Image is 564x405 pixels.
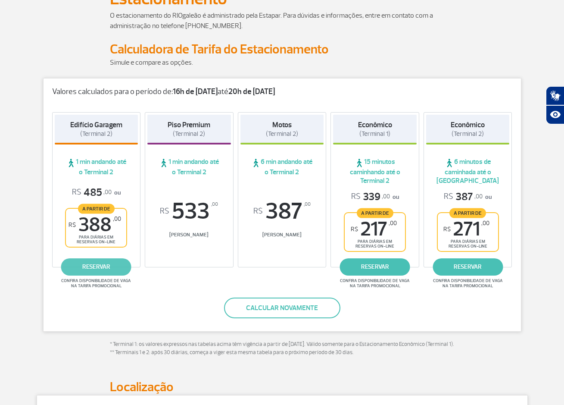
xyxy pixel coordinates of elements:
a: reservar [433,258,503,276]
a: reservar [61,258,131,276]
span: [PERSON_NAME] [240,232,324,238]
span: para diárias em reservas on-line [445,239,491,249]
span: Confira disponibilidade de vaga na tarifa promocional [339,278,411,289]
span: 15 minutos caminhando até o Terminal 2 [333,157,417,185]
span: 388 [69,215,121,235]
strong: Econômico [358,120,392,129]
span: 1 min andando até o Terminal 2 [147,157,231,176]
span: A partir de [449,208,486,218]
p: Simule e compare as opções. [110,57,455,68]
span: 339 [351,190,390,204]
button: Calcular novamente [224,298,340,318]
div: Plugin de acessibilidade da Hand Talk. [546,86,564,124]
sup: ,00 [113,215,121,223]
strong: 16h de [DATE] [173,87,218,97]
span: 6 min andando até o Terminal 2 [240,157,324,176]
span: A partir de [78,204,115,213]
span: Confira disponibilidade de vaga na tarifa promocional [60,278,132,289]
strong: Piso Premium [168,120,210,129]
span: (Terminal 2) [266,130,298,138]
span: 6 minutos de caminhada até o [GEOGRAPHIC_DATA] [426,157,510,185]
sup: R$ [69,221,76,229]
p: ou [72,186,121,199]
sup: ,00 [389,220,397,227]
button: Abrir recursos assistivos. [546,105,564,124]
strong: Econômico [451,120,485,129]
span: (Terminal 1) [359,130,390,138]
h2: Calculadora de Tarifa do Estacionamento [110,41,455,57]
p: Valores calculados para o período de: até [52,87,512,97]
sup: ,00 [481,220,489,227]
span: (Terminal 2) [173,130,205,138]
sup: R$ [351,226,358,233]
span: 1 min andando até o Terminal 2 [55,157,138,176]
span: 533 [147,200,231,223]
span: 387 [444,190,483,204]
span: [PERSON_NAME] [147,232,231,238]
p: * Terminal 1: os valores expressos nas tabelas acima têm vigência a partir de [DATE]. Válido some... [110,340,455,357]
sup: ,00 [304,200,311,209]
span: (Terminal 2) [452,130,484,138]
strong: 20h de [DATE] [228,87,275,97]
span: A partir de [357,208,393,218]
sup: R$ [253,207,263,216]
span: Confira disponibilidade de vaga na tarifa promocional [432,278,504,289]
button: Abrir tradutor de língua de sinais. [546,86,564,105]
span: 387 [240,200,324,223]
span: (Terminal 2) [80,130,112,138]
p: ou [351,190,399,204]
strong: Motos [272,120,292,129]
span: para diárias em reservas on-line [73,235,119,245]
sup: R$ [160,207,169,216]
strong: Edifício Garagem [70,120,122,129]
sup: R$ [443,226,451,233]
span: 271 [443,220,489,239]
a: reservar [340,258,410,276]
span: 485 [72,186,112,199]
h2: Localização [110,379,455,395]
span: para diárias em reservas on-line [352,239,398,249]
span: 217 [351,220,397,239]
p: O estacionamento do RIOgaleão é administrado pela Estapar. Para dúvidas e informações, entre em c... [110,10,455,31]
p: ou [444,190,492,204]
sup: ,00 [211,200,218,209]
